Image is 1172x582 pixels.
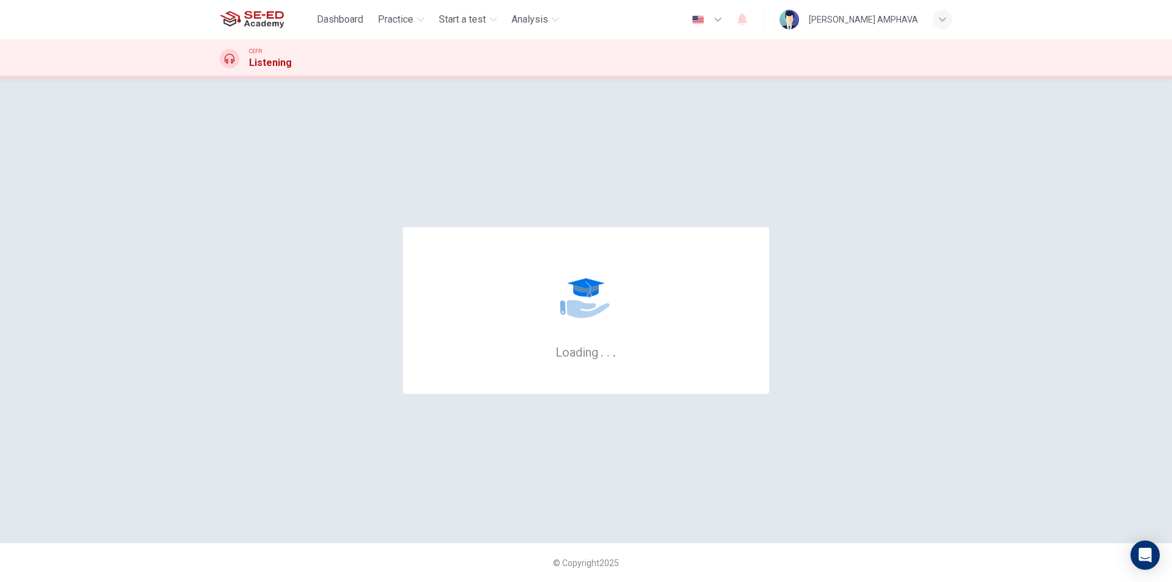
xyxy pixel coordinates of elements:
span: © Copyright 2025 [553,558,619,568]
span: Start a test [439,12,486,27]
span: Practice [378,12,413,27]
h6: . [600,341,604,361]
div: [PERSON_NAME] AMPHAVA [809,12,918,27]
button: Practice [373,9,429,31]
span: Analysis [512,12,548,27]
button: Dashboard [312,9,368,31]
h6: . [612,341,617,361]
span: Dashboard [317,12,363,27]
img: en [690,15,706,24]
h1: Listening [249,56,292,70]
h6: Loading [555,344,617,360]
img: Profile picture [780,10,799,29]
div: Open Intercom Messenger [1130,540,1160,570]
img: SE-ED Academy logo [220,7,284,32]
button: Start a test [434,9,502,31]
h6: . [606,341,610,361]
span: CEFR [249,47,262,56]
a: SE-ED Academy logo [220,7,312,32]
button: Analysis [507,9,564,31]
